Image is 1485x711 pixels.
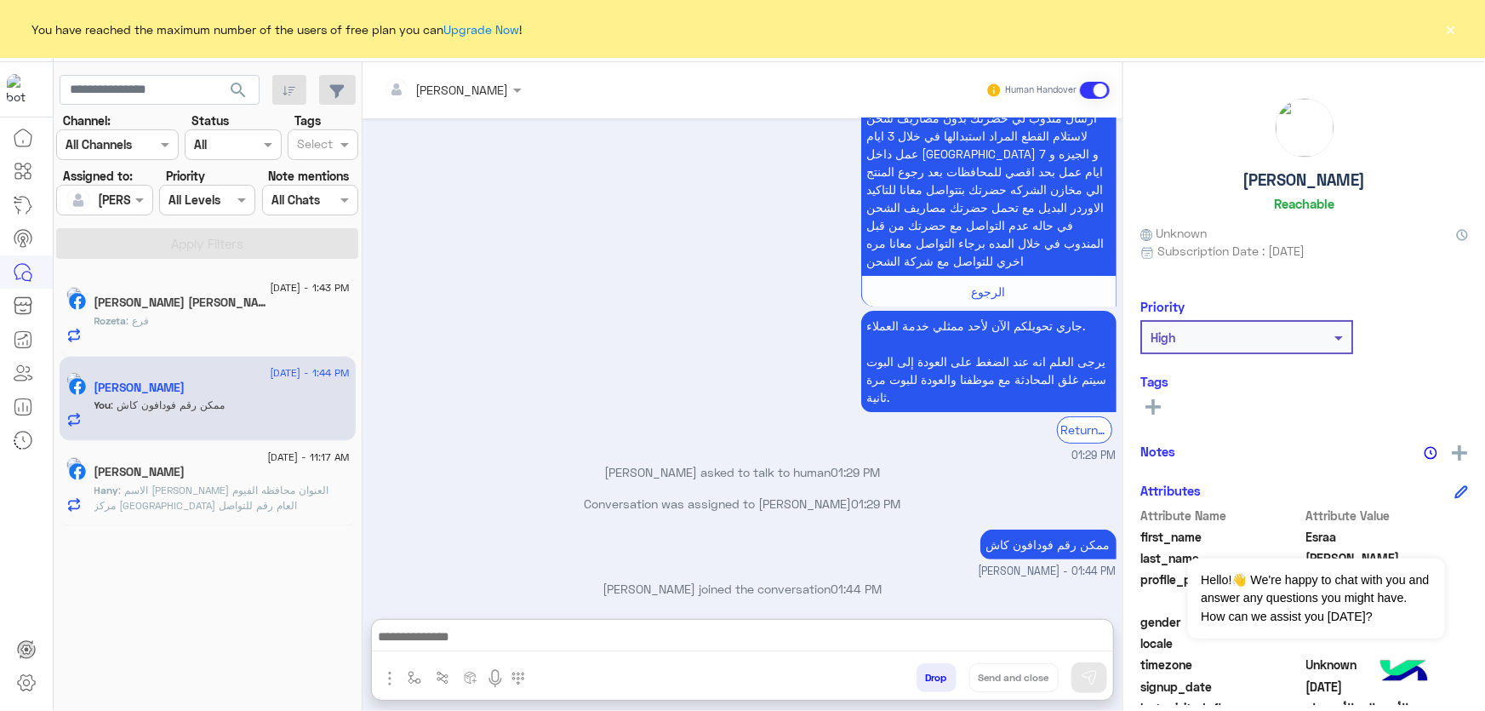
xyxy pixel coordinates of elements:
[66,287,82,302] img: picture
[56,228,358,259] button: Apply Filters
[1140,483,1201,498] h6: Attributes
[511,672,525,685] img: make a call
[69,463,86,480] img: Facebook
[267,450,349,465] span: [DATE] - 11:17 AM
[1452,445,1467,461] img: add
[861,311,1117,412] p: 14/8/2025, 1:29 PM
[1140,613,1303,631] span: gender
[831,582,882,596] span: 01:44 PM
[1005,83,1077,97] small: Human Handover
[1188,559,1444,639] span: Hello!👋 We're happy to chat with you and answer any questions you might have. How can we assist y...
[1374,643,1434,702] img: hulul-logo.png
[1424,446,1437,460] img: notes
[861,32,1117,276] p: 14/8/2025, 1:29 PM
[1140,507,1303,525] span: Attribute Name
[1140,224,1207,242] span: Unknown
[1306,678,1469,696] span: 2025-02-27T20:42:41.079Z
[1140,634,1303,652] span: locale
[66,457,82,473] img: picture
[32,20,523,38] span: You have reached the maximum number of the users of free plan you can !
[94,314,127,327] span: Rozeta
[457,663,485,691] button: create order
[464,671,477,685] img: create order
[972,284,1006,299] span: الرجوع
[369,495,1117,513] p: Conversation was assigned to [PERSON_NAME]
[63,112,111,129] label: Channel:
[1306,507,1469,525] span: Attribute Value
[218,75,260,112] button: search
[191,112,229,129] label: Status
[429,663,457,691] button: Trigger scenario
[228,80,248,100] span: search
[1306,634,1469,652] span: null
[436,671,449,685] img: Trigger scenario
[1140,656,1303,674] span: timezone
[401,663,429,691] button: select flow
[1081,669,1098,686] img: send message
[127,314,150,327] span: فرع
[980,530,1117,559] p: 14/8/2025, 1:44 PM
[7,74,37,105] img: 713415422032625
[852,496,901,511] span: 01:29 PM
[66,372,82,387] img: picture
[66,188,90,212] img: defaultAdmin.png
[1442,20,1459,37] button: ×
[831,465,881,479] span: 01:29 PM
[94,465,186,479] h5: Hany Hamdy
[369,463,1117,481] p: [PERSON_NAME] asked to talk to human
[969,663,1059,692] button: Send and close
[380,668,400,689] img: send attachment
[94,484,119,496] span: Hany
[1274,196,1334,211] h6: Reachable
[294,112,321,129] label: Tags
[94,295,273,310] h5: Rozeta Rozeta
[1057,416,1112,443] div: Return to Bot
[1243,170,1366,190] h5: [PERSON_NAME]
[1276,99,1334,157] img: picture
[1306,656,1469,674] span: Unknown
[268,167,349,185] label: Note mentions
[1140,374,1468,389] h6: Tags
[444,22,520,37] a: Upgrade Now
[94,381,186,395] h5: Esraa Abd Elfatah
[1140,678,1303,696] span: signup_date
[1140,528,1303,546] span: first_name
[94,484,329,527] span: الاسم هانى حمدى سعد العنوان محافظه الفيوم مركز سنورس بجوار المستشفى العام رقم للتواصل ٠١٠٠١٨٩٢٦٨٩
[917,663,957,692] button: Drop
[1157,242,1305,260] span: Subscription Date : [DATE]
[979,564,1117,580] span: [PERSON_NAME] - 01:44 PM
[94,399,111,411] span: You
[1140,571,1303,610] span: profile_pic
[294,135,333,157] div: Select
[166,167,205,185] label: Priority
[408,671,421,685] img: select flow
[1140,444,1175,459] h6: Notes
[485,668,505,689] img: send voice note
[1140,299,1185,314] h6: Priority
[270,280,349,295] span: [DATE] - 1:43 PM
[1140,549,1303,567] span: last_name
[69,293,86,310] img: Facebook
[270,365,349,381] span: [DATE] - 1:44 PM
[1072,448,1117,464] span: 01:29 PM
[63,167,133,185] label: Assigned to:
[69,378,86,395] img: Facebook
[111,399,226,411] span: ممكن رقم فودافون كاش
[369,580,1117,598] p: [PERSON_NAME] joined the conversation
